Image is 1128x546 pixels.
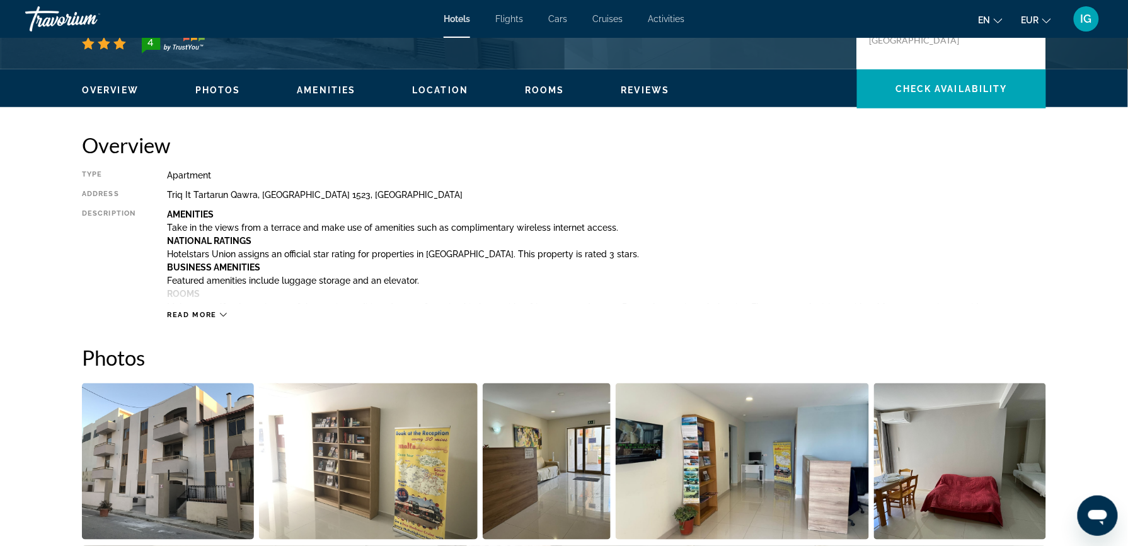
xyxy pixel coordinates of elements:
div: 4 [138,35,163,50]
span: Reviews [621,85,670,95]
a: Cars [548,14,567,24]
button: Rooms [525,84,565,96]
button: Open full-screen image slider [259,383,478,540]
b: Business Amenities [167,262,260,272]
button: Photos [195,84,241,96]
p: Take in the views from a terrace and make use of amenities such as complimentary wireless interne... [167,223,1046,233]
span: IG [1081,13,1092,25]
span: EUR [1022,15,1039,25]
button: Change currency [1022,11,1051,29]
div: Triq It Tartarun Qawra, [GEOGRAPHIC_DATA] 1523, [GEOGRAPHIC_DATA] [167,190,1046,200]
h2: Photos [82,345,1046,370]
span: Overview [82,85,139,95]
button: Reviews [621,84,670,96]
span: Photos [195,85,241,95]
a: Hotels [444,14,470,24]
button: Open full-screen image slider [483,383,611,540]
b: Amenities [167,209,214,219]
button: Location [412,84,468,96]
button: Open full-screen image slider [874,383,1046,540]
a: Flights [495,14,523,24]
span: Amenities [297,85,355,95]
button: Check Availability [857,69,1046,108]
span: Check Availability [895,84,1008,94]
p: Hotelstars Union assigns an official star rating for properties in [GEOGRAPHIC_DATA]. This proper... [167,249,1046,259]
iframe: Button to launch messaging window [1078,496,1118,536]
button: User Menu [1070,6,1103,32]
button: Open full-screen image slider [616,383,870,540]
button: Read more [167,310,227,320]
img: trustyou-badge-hor.svg [142,33,205,54]
button: Open full-screen image slider [82,383,254,540]
button: Amenities [297,84,355,96]
span: Location [412,85,468,95]
a: Cruises [592,14,623,24]
span: Read more [167,311,217,319]
div: Address [82,190,135,200]
div: Apartment [167,170,1046,180]
span: en [979,15,991,25]
b: National Ratings [167,236,251,246]
button: Change language [979,11,1003,29]
div: Description [82,209,135,304]
p: Featured amenities include luggage storage and an elevator. [167,276,1046,286]
div: Type [82,170,135,180]
a: Activities [648,14,684,24]
h2: Overview [82,132,1046,158]
a: Travorium [25,3,151,35]
span: Rooms [525,85,565,95]
button: Overview [82,84,139,96]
